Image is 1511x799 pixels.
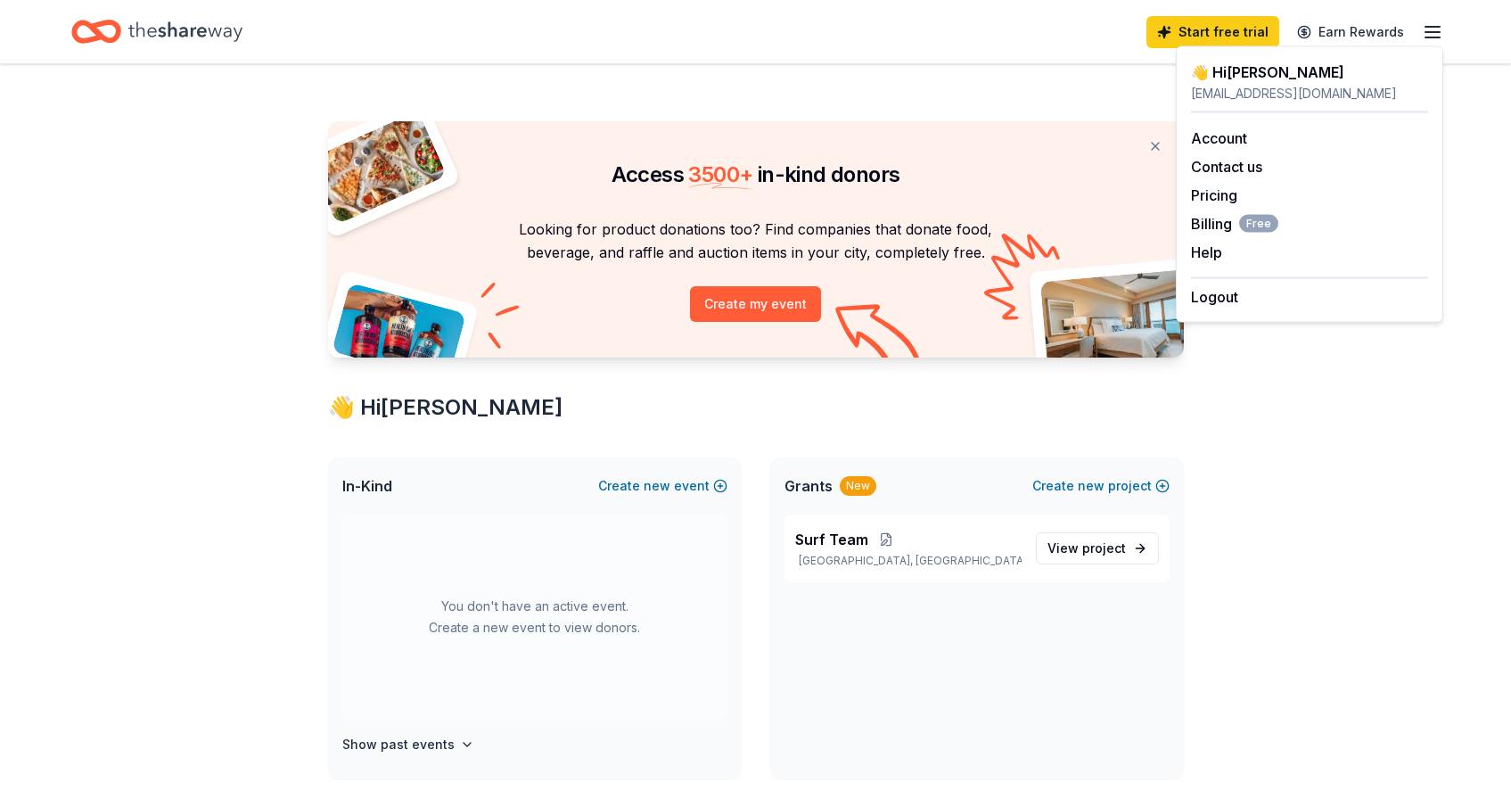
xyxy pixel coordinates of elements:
[71,11,242,53] a: Home
[795,554,1022,568] p: [GEOGRAPHIC_DATA], [GEOGRAPHIC_DATA]
[342,734,455,755] h4: Show past events
[840,476,876,496] div: New
[1078,475,1105,497] span: new
[1191,213,1278,235] span: Billing
[784,475,833,497] span: Grants
[612,161,900,187] span: Access in-kind donors
[598,475,727,497] button: Createnewevent
[1191,62,1428,83] div: 👋 Hi [PERSON_NAME]
[1191,129,1247,147] a: Account
[349,218,1162,265] p: Looking for product donations too? Find companies that donate food, beverage, and raffle and auct...
[688,161,752,187] span: 3500 +
[795,529,868,550] span: Surf Team
[644,475,670,497] span: new
[342,734,474,755] button: Show past events
[1191,286,1238,308] button: Logout
[1036,532,1159,564] a: View project
[1191,156,1262,177] button: Contact us
[342,475,392,497] span: In-Kind
[1191,186,1237,204] a: Pricing
[1191,213,1278,235] button: BillingFree
[342,515,727,720] div: You don't have an active event. Create a new event to view donors.
[1239,215,1278,233] span: Free
[1191,242,1222,263] button: Help
[328,393,1184,422] div: 👋 Hi [PERSON_NAME]
[690,286,821,322] button: Create my event
[835,304,924,371] img: Curvy arrow
[1082,540,1126,556] span: project
[1032,475,1170,497] button: Createnewproject
[308,111,447,225] img: Pizza
[1047,538,1126,559] span: View
[1146,16,1279,48] a: Start free trial
[1286,16,1415,48] a: Earn Rewards
[1191,83,1428,104] div: [EMAIL_ADDRESS][DOMAIN_NAME]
